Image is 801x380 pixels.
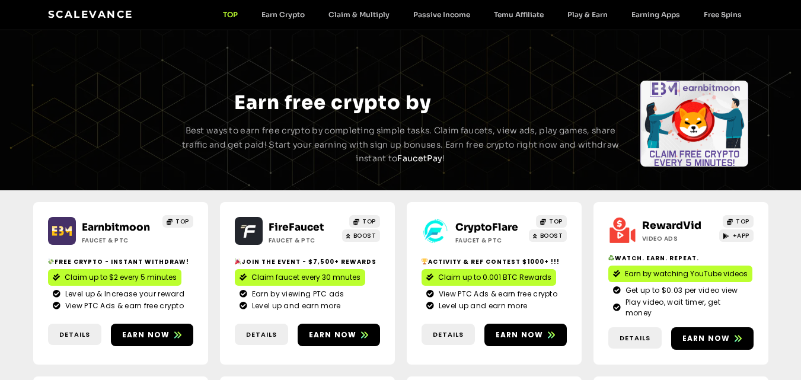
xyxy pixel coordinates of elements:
[422,257,567,266] h2: Activity & ref contest $1000+ !!!
[349,215,380,228] a: TOP
[623,297,749,318] span: Play video, wait timer, get money
[62,289,184,299] span: Level up & Increase your reward
[482,10,556,19] a: Temu Affiliate
[234,91,431,114] span: Earn free crypto by
[317,10,401,19] a: Claim & Multiply
[422,258,427,264] img: 🏆
[455,236,529,245] h2: Faucet & PTC
[436,289,557,299] span: View PTC Ads & earn free crypto
[422,269,556,286] a: Claim up to 0.001 BTC Rewards
[111,324,193,346] a: Earn now
[422,324,475,346] a: Details
[736,217,749,226] span: TOP
[608,254,754,263] h2: Watch. Earn. Repeat.
[433,330,464,340] span: Details
[549,217,563,226] span: TOP
[180,124,621,166] p: Best ways to earn free crypto by completing simple tasks. Claim faucets, view ads, play games, sh...
[309,330,357,340] span: Earn now
[251,272,360,283] span: Claim faucet every 30 mnutes
[48,258,54,264] img: 💸
[642,234,716,243] h2: Video ads
[608,327,662,349] a: Details
[438,272,551,283] span: Claim up to 0.001 BTC Rewards
[48,324,101,346] a: Details
[211,10,754,19] nav: Menu
[353,231,376,240] span: BOOST
[298,324,380,346] a: Earn now
[455,221,518,234] a: CryptoFlare
[52,81,160,167] div: Slides
[540,231,563,240] span: BOOST
[608,255,614,261] img: ♻️
[436,301,528,311] span: Level up and earn more
[623,285,738,296] span: Get up to $0.03 per video view
[250,10,317,19] a: Earn Crypto
[484,324,567,346] a: Earn now
[122,330,170,340] span: Earn now
[65,272,177,283] span: Claim up to $2 every 5 minutes
[48,8,133,20] a: Scalevance
[620,10,692,19] a: Earning Apps
[642,219,701,232] a: RewardVid
[640,81,748,167] div: Slides
[235,258,241,264] img: 🎉
[536,215,567,228] a: TOP
[692,10,754,19] a: Free Spins
[342,229,380,242] a: BOOST
[719,229,754,242] a: +APP
[529,229,567,242] a: BOOST
[175,217,189,226] span: TOP
[269,236,343,245] h2: Faucet & PTC
[723,215,754,228] a: TOP
[162,215,193,228] a: TOP
[48,269,181,286] a: Claim up to $2 every 5 minutes
[682,333,730,344] span: Earn now
[397,153,442,164] a: FaucetPay
[733,231,749,240] span: +APP
[48,257,193,266] h2: Free crypto - Instant withdraw!
[82,236,156,245] h2: Faucet & PTC
[246,330,277,340] span: Details
[620,333,650,343] span: Details
[625,269,748,279] span: Earn by watching YouTube videos
[59,330,90,340] span: Details
[211,10,250,19] a: TOP
[401,10,482,19] a: Passive Income
[82,221,150,234] a: Earnbitmoon
[235,324,288,346] a: Details
[556,10,620,19] a: Play & Earn
[235,257,380,266] h2: Join the event - $7,500+ Rewards
[249,289,344,299] span: Earn by viewing PTC ads
[235,269,365,286] a: Claim faucet every 30 mnutes
[269,221,324,234] a: FireFaucet
[362,217,376,226] span: TOP
[671,327,754,350] a: Earn now
[249,301,341,311] span: Level up and earn more
[62,301,184,311] span: View PTC Ads & earn free crypto
[608,266,752,282] a: Earn by watching YouTube videos
[496,330,544,340] span: Earn now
